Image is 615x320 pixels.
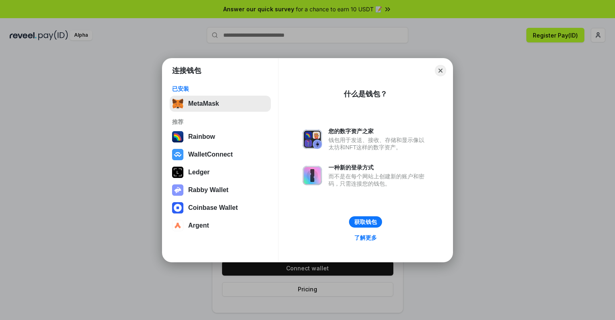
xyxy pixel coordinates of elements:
button: Argent [170,218,271,234]
div: Ledger [188,169,210,176]
div: 而不是在每个网站上创建新的账户和密码，只需连接您的钱包。 [328,173,428,187]
div: MetaMask [188,100,219,107]
img: svg+xml,%3Csvg%20xmlns%3D%22http%3A%2F%2Fwww.w3.org%2F2000%2Fsvg%22%20fill%3D%22none%22%20viewBox... [172,184,183,196]
div: Coinbase Wallet [188,204,238,211]
div: 了解更多 [354,234,377,241]
div: 推荐 [172,118,268,125]
div: Argent [188,222,209,229]
img: svg+xml,%3Csvg%20xmlns%3D%22http%3A%2F%2Fwww.w3.org%2F2000%2Fsvg%22%20width%3D%2228%22%20height%3... [172,167,183,178]
button: Rainbow [170,129,271,145]
div: 一种新的登录方式 [328,164,428,171]
img: svg+xml,%3Csvg%20xmlns%3D%22http%3A%2F%2Fwww.w3.org%2F2000%2Fsvg%22%20fill%3D%22none%22%20viewBox... [303,166,322,185]
div: 您的数字资产之家 [328,128,428,135]
div: 钱包用于发送、接收、存储和显示像以太坊和NFT这样的数字资产。 [328,136,428,151]
a: 了解更多 [349,232,382,243]
img: svg+xml,%3Csvg%20fill%3D%22none%22%20height%3D%2233%22%20viewBox%3D%220%200%2035%2033%22%20width%... [172,98,183,109]
img: svg+xml,%3Csvg%20width%3D%2228%22%20height%3D%2228%22%20viewBox%3D%220%200%2028%2028%22%20fill%3D... [172,220,183,231]
div: Rainbow [188,133,215,140]
button: Coinbase Wallet [170,200,271,216]
button: WalletConnect [170,146,271,163]
button: Rabby Wallet [170,182,271,198]
button: Ledger [170,164,271,180]
div: 什么是钱包？ [344,89,387,99]
img: svg+xml,%3Csvg%20width%3D%2228%22%20height%3D%2228%22%20viewBox%3D%220%200%2028%2028%22%20fill%3D... [172,149,183,160]
div: 已安装 [172,85,268,92]
button: MetaMask [170,96,271,112]
button: Close [435,65,446,76]
div: 获取钱包 [354,218,377,226]
img: svg+xml,%3Csvg%20xmlns%3D%22http%3A%2F%2Fwww.w3.org%2F2000%2Fsvg%22%20fill%3D%22none%22%20viewBox... [303,130,322,149]
button: 获取钱包 [349,216,382,228]
img: svg+xml,%3Csvg%20width%3D%2228%22%20height%3D%2228%22%20viewBox%3D%220%200%2028%2028%22%20fill%3D... [172,202,183,213]
div: WalletConnect [188,151,233,158]
div: Rabby Wallet [188,186,229,194]
img: svg+xml,%3Csvg%20width%3D%22120%22%20height%3D%22120%22%20viewBox%3D%220%200%20120%20120%22%20fil... [172,131,183,142]
h1: 连接钱包 [172,66,201,75]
